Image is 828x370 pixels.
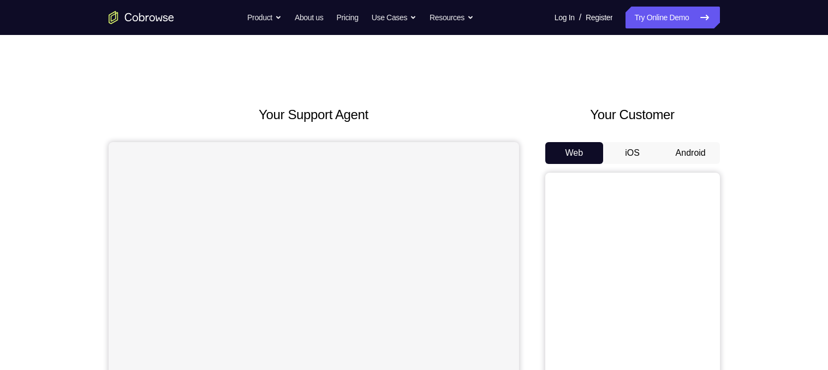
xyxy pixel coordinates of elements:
a: Log In [555,7,575,28]
button: Web [545,142,604,164]
button: Resources [430,7,474,28]
button: Use Cases [372,7,416,28]
a: About us [295,7,323,28]
a: Go to the home page [109,11,174,24]
a: Try Online Demo [626,7,719,28]
a: Pricing [336,7,358,28]
button: iOS [603,142,662,164]
h2: Your Support Agent [109,105,519,125]
span: / [579,11,581,24]
h2: Your Customer [545,105,720,125]
button: Product [247,7,282,28]
button: Android [662,142,720,164]
a: Register [586,7,612,28]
